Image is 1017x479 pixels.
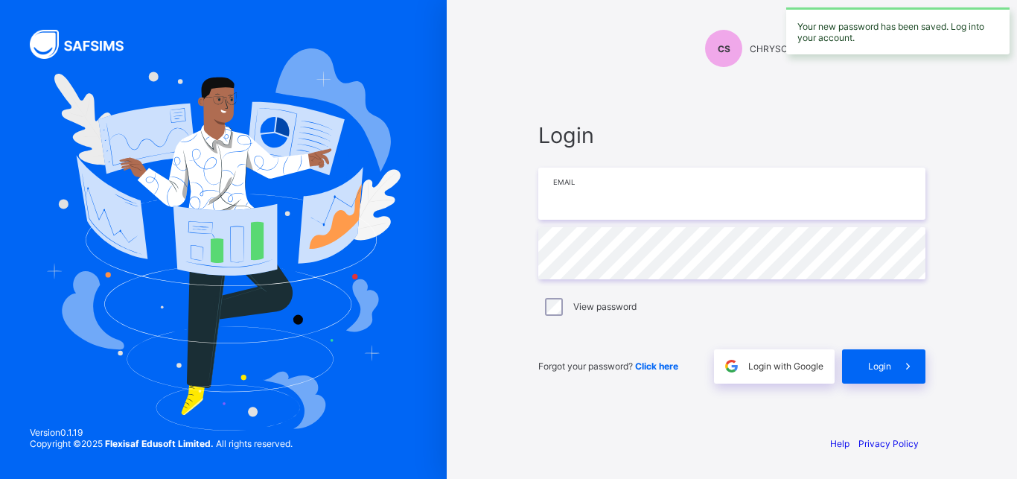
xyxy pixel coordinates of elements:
span: CS [718,43,730,54]
label: View password [573,301,637,312]
div: Your new password has been saved. Log into your account. [786,7,1010,54]
img: Hero Image [46,48,401,430]
span: Login [538,122,925,148]
strong: Flexisaf Edusoft Limited. [105,438,214,449]
span: Copyright © 2025 All rights reserved. [30,438,293,449]
a: Privacy Policy [858,438,919,449]
img: google.396cfc9801f0270233282035f929180a.svg [723,358,740,375]
span: Login [868,361,891,372]
span: Forgot your password? [538,361,678,372]
img: SAFSIMS Logo [30,30,141,59]
span: CHRYSOLITE INTERNATIONAL SCHOOLS [750,43,925,54]
a: Click here [635,361,678,372]
span: Login with Google [748,361,823,372]
span: Version 0.1.19 [30,427,293,438]
a: Help [830,438,849,449]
